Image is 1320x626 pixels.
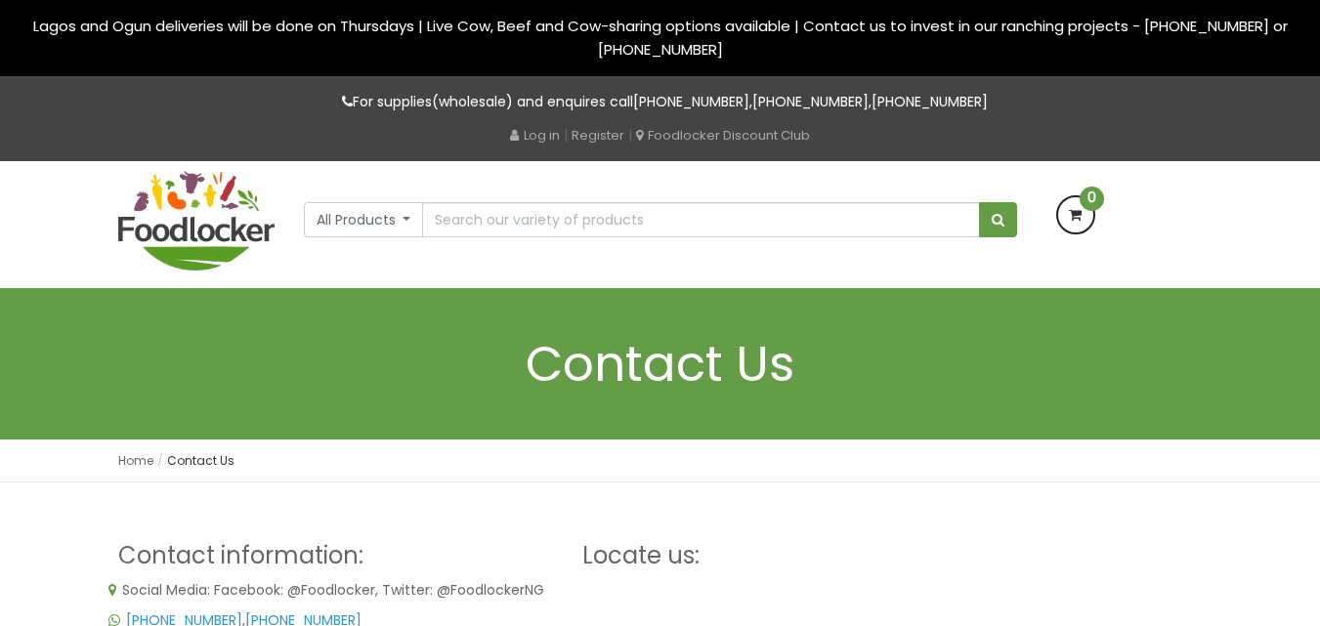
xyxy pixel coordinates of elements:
h3: Contact information: [118,543,553,568]
span: | [564,125,568,145]
h1: Contact Us [118,337,1203,391]
button: All Products [304,202,424,237]
a: [PHONE_NUMBER] [872,92,988,111]
a: Home [118,452,153,469]
a: [PHONE_NUMBER] [752,92,869,111]
a: Foodlocker Discount Club [636,126,810,145]
input: Search our variety of products [422,202,979,237]
h3: Locate us: [582,543,1017,568]
span: Lagos and Ogun deliveries will be done on Thursdays | Live Cow, Beef and Cow-sharing options avai... [33,16,1288,60]
a: Register [572,126,624,145]
span: 0 [1080,187,1104,211]
p: For supplies(wholesale) and enquires call , , [118,91,1203,113]
img: FoodLocker [118,171,275,271]
span: Social Media: Facebook: @Foodlocker, Twitter: @FoodlockerNG [122,580,544,600]
span: | [628,125,632,145]
a: Log in [510,126,560,145]
a: [PHONE_NUMBER] [633,92,749,111]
